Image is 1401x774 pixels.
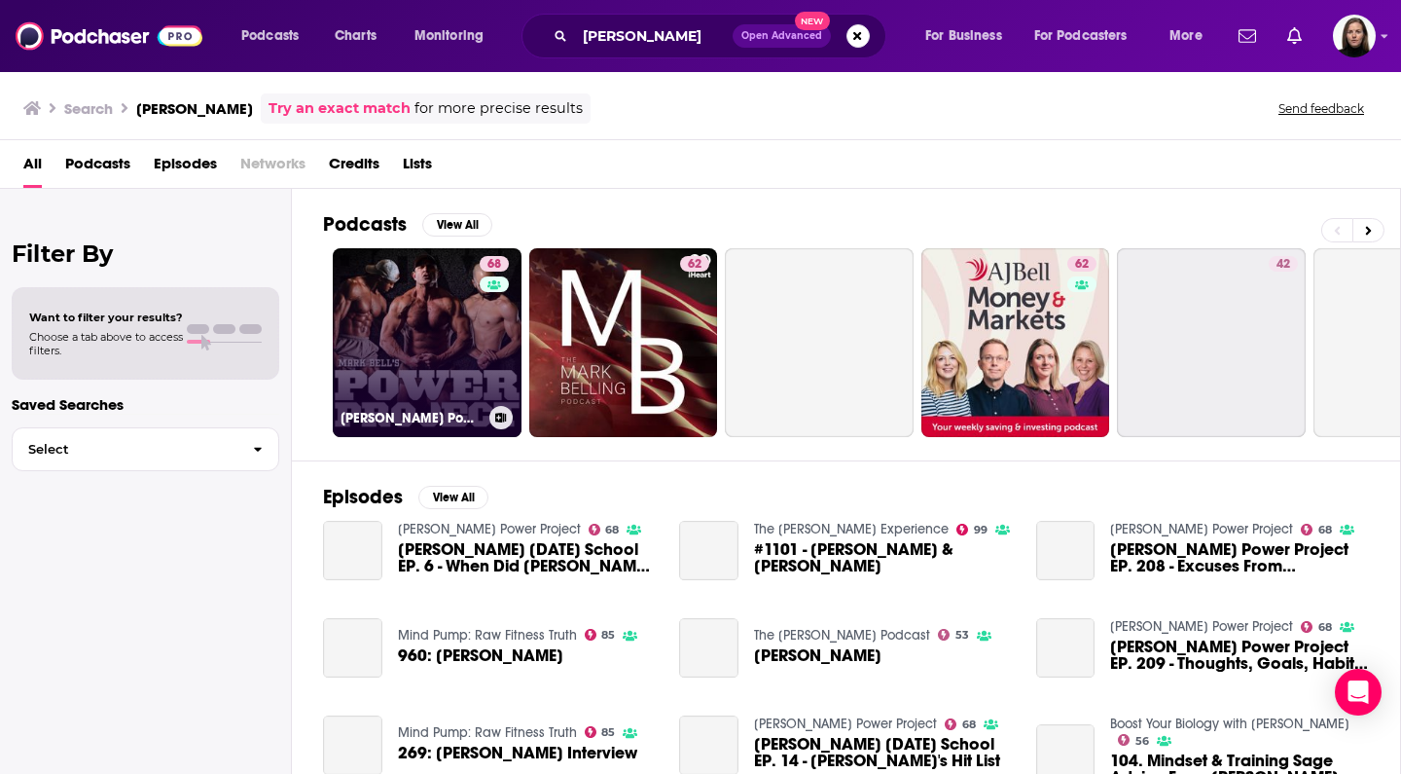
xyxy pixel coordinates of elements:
h3: [PERSON_NAME] Power Project [341,410,482,426]
a: #1101 - Chris & Mark Bell [679,521,738,580]
span: Choose a tab above to access filters. [29,330,183,357]
a: 42 [1269,256,1298,272]
span: Logged in as BevCat3 [1333,15,1376,57]
button: Select [12,427,279,471]
span: 68 [487,255,501,275]
a: Show notifications dropdown [1231,19,1264,53]
span: For Business [925,22,1002,50]
span: 62 [1075,255,1089,275]
span: 68 [605,526,619,534]
span: 269: [PERSON_NAME] Interview [398,745,637,761]
span: 85 [601,728,615,737]
img: Podchaser - Follow, Share and Rate Podcasts [16,18,202,55]
a: Mind Pump: Raw Fitness Truth [398,627,577,644]
span: Credits [329,148,379,188]
a: Mark Bell's Power Project [754,716,937,732]
button: View All [418,486,488,509]
span: [PERSON_NAME] Power Project EP. 208 - Excuses From [PERSON_NAME] iPhone [1110,541,1369,574]
a: Mark Bell's Saturday School EP. 14 - Mark's Hit List [754,736,1013,769]
a: Charts [322,20,388,52]
button: View All [422,213,492,237]
span: 68 [1318,526,1332,534]
span: 85 [601,631,615,640]
a: Mind Pump: Raw Fitness Truth [398,724,577,741]
h3: Search [64,99,113,118]
p: Saved Searches [12,395,279,414]
span: Monitoring [414,22,484,50]
button: open menu [1022,20,1156,52]
a: 62 [529,248,718,437]
span: 960: [PERSON_NAME] [398,647,563,664]
a: 68 [589,524,620,535]
span: Want to filter your results? [29,311,183,324]
h3: [PERSON_NAME] [136,99,253,118]
button: open menu [912,20,1026,52]
a: 99 [956,524,988,535]
a: 68 [945,719,976,730]
a: Podcasts [65,148,130,188]
a: 62 [680,256,709,272]
a: Show notifications dropdown [1279,19,1310,53]
a: Mark Bell's Saturday School EP. 6 - When Did Mark Bell "Make It"? [323,521,382,580]
span: More [1169,22,1203,50]
span: [PERSON_NAME] [754,647,881,664]
a: 269: Mark Bell Interview [398,745,637,761]
span: Open Advanced [741,31,822,41]
span: Networks [240,148,305,188]
span: 99 [974,526,988,534]
a: Mark Bell's Saturday School EP. 6 - When Did Mark Bell "Make It"? [398,541,657,574]
a: 62 [921,248,1110,437]
a: 62 [1067,256,1096,272]
a: Mark Bell [679,618,738,678]
a: #1101 - Chris & Mark Bell [754,541,1013,574]
button: open menu [1156,20,1227,52]
a: Lists [403,148,432,188]
a: All [23,148,42,188]
a: The Joe Rogan Experience [754,521,949,537]
a: 68 [1301,524,1332,535]
button: open menu [401,20,509,52]
a: 85 [585,629,616,641]
span: 68 [1318,623,1332,632]
a: Boost Your Biology with Lucas Aoun [1110,716,1349,732]
a: 68 [1301,621,1332,633]
span: [PERSON_NAME] [DATE] School EP. 14 - [PERSON_NAME]'s Hit List [754,736,1013,769]
a: Mark Bell's Power Project [1110,618,1293,635]
a: 68[PERSON_NAME] Power Project [333,248,521,437]
input: Search podcasts, credits, & more... [575,20,733,52]
a: Mark Bell's Power Project EP. 208 - Excuses From Mark Bell’s iPhone [1110,541,1369,574]
a: 42 [1117,248,1306,437]
button: open menu [228,20,324,52]
a: Mark Bell's Power Project EP. 209 - Thoughts, Goals, Habits From Mark Bell’s iPhone [1036,618,1096,678]
a: 56 [1118,734,1149,746]
span: 42 [1276,255,1290,275]
span: Podcasts [241,22,299,50]
span: [PERSON_NAME] [DATE] School EP. 6 - When Did [PERSON_NAME] "Make It"? [398,541,657,574]
a: Mark Bell's Power Project [398,521,581,537]
div: Search podcasts, credits, & more... [540,14,905,58]
h2: Filter By [12,240,279,268]
span: Select [13,443,237,456]
a: Mark Bell [754,647,881,664]
span: 68 [962,720,976,729]
a: 53 [938,629,969,641]
h2: Podcasts [323,212,407,237]
span: for more precise results [414,97,583,120]
a: 960: Mark Bell [323,618,382,678]
a: PodcastsView All [323,212,492,237]
button: Open AdvancedNew [733,24,831,48]
a: 960: Mark Bell [398,647,563,664]
span: 53 [955,631,969,640]
a: Episodes [154,148,217,188]
span: New [795,12,830,30]
a: 85 [585,726,616,738]
span: 56 [1135,737,1149,746]
a: Mark Bell's Power Project EP. 208 - Excuses From Mark Bell’s iPhone [1036,521,1096,580]
span: For Podcasters [1034,22,1128,50]
span: [PERSON_NAME] Power Project EP. 209 - Thoughts, Goals, Habits From [PERSON_NAME] iPhone [1110,639,1369,672]
a: Mark Bell's Power Project EP. 209 - Thoughts, Goals, Habits From Mark Bell’s iPhone [1110,639,1369,672]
